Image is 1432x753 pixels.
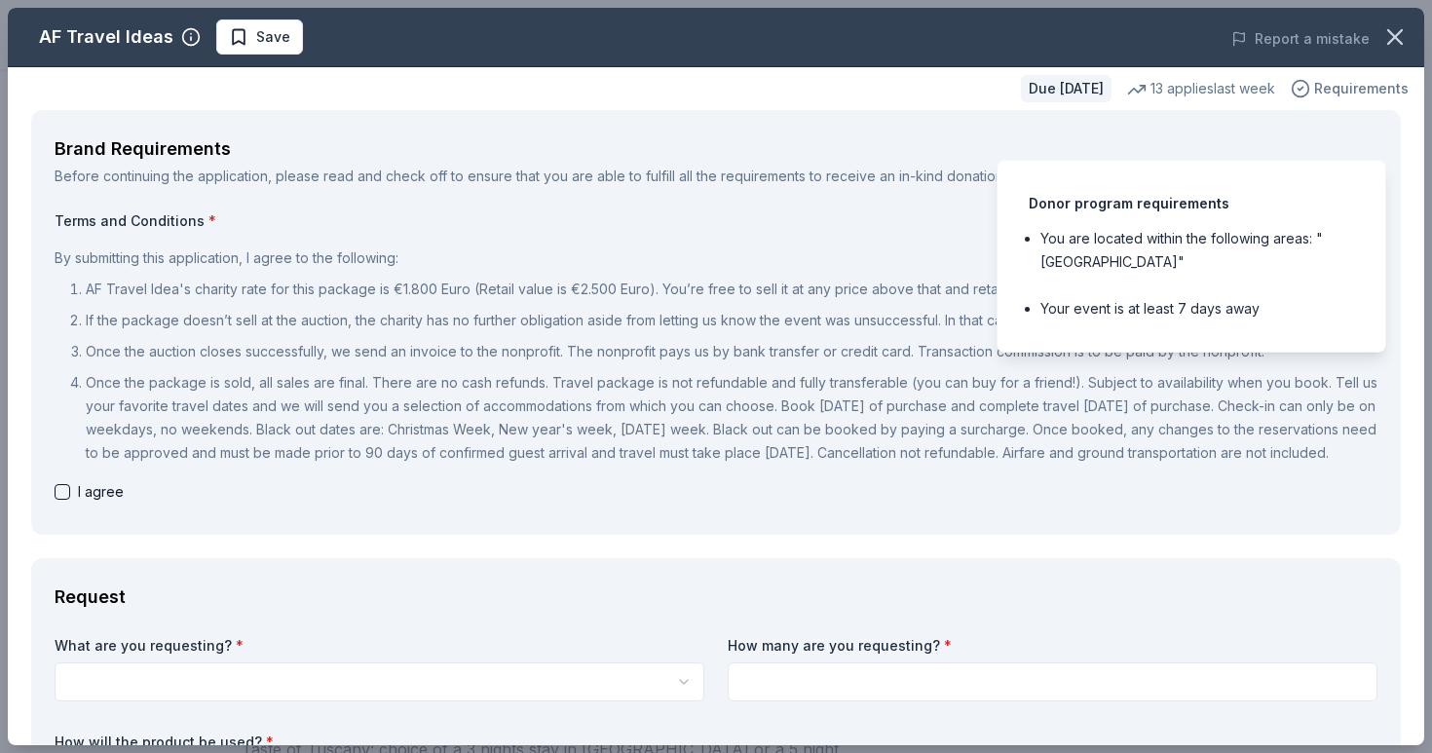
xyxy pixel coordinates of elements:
[55,165,1377,188] div: Before continuing the application, please read and check off to ensure that you are able to fulfi...
[86,371,1377,465] p: Once the package is sold, all sales are final. There are no cash refunds. Travel package is not r...
[256,25,290,49] span: Save
[1127,77,1275,100] div: 13 applies last week
[55,211,1377,231] label: Terms and Conditions
[1040,297,1354,320] li: Your event is at least 7 days away
[1029,192,1354,215] div: Donor program requirements
[728,636,1377,656] label: How many are you requesting?
[78,480,124,504] span: I agree
[1231,27,1370,51] button: Report a mistake
[1314,77,1409,100] span: Requirements
[1021,75,1112,102] div: Due [DATE]
[55,582,1377,613] div: Request
[86,309,1377,332] p: If the package doesn’t sell at the auction, the charity has no further obligation aside from lett...
[216,19,303,55] button: Save
[55,133,1377,165] div: Brand Requirements
[1040,227,1354,274] li: You are located within the following areas: "[GEOGRAPHIC_DATA]"
[39,21,173,53] div: AF Travel Ideas
[86,278,1377,301] p: AF Travel Idea's charity rate for this package is €1.800 Euro (Retail value is €2.500 Euro). You’...
[55,636,704,656] label: What are you requesting?
[55,733,1377,752] label: How will the product be used?
[86,340,1377,363] p: Once the auction closes successfully, we send an invoice to the nonprofit. The nonprofit pays us ...
[1291,77,1409,100] button: Requirements
[55,246,1377,270] p: By submitting this application, I agree to the following:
